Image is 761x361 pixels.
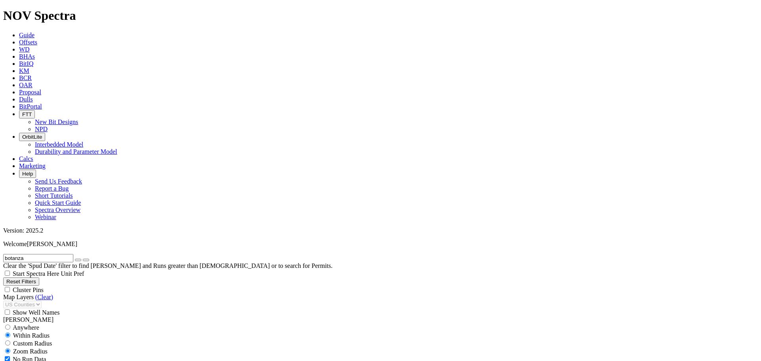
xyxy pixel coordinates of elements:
[19,46,30,53] a: WD
[19,133,45,141] button: OrbitLite
[22,134,42,140] span: OrbitLite
[13,309,59,316] span: Show Well Names
[35,199,81,206] a: Quick Start Guide
[35,214,56,220] a: Webinar
[13,270,59,277] span: Start Spectra Here
[19,82,33,88] a: OAR
[35,185,69,192] a: Report a Bug
[19,103,42,110] a: BitPortal
[3,8,758,23] h1: NOV Spectra
[19,96,33,103] a: Dulls
[19,53,35,60] a: BHAs
[19,89,41,96] a: Proposal
[35,148,117,155] a: Durability and Parameter Model
[13,324,39,331] span: Anywhere
[27,241,77,247] span: [PERSON_NAME]
[35,141,83,148] a: Interbedded Model
[13,340,52,347] span: Custom Radius
[35,192,73,199] a: Short Tutorials
[61,270,84,277] span: Unit Pref
[3,254,73,262] input: Search
[19,110,35,118] button: FTT
[19,155,33,162] a: Calcs
[19,32,34,38] a: Guide
[22,171,33,177] span: Help
[22,111,32,117] span: FTT
[3,227,758,234] div: Version: 2025.2
[35,206,80,213] a: Spectra Overview
[3,294,34,300] span: Map Layers
[19,60,33,67] a: BitIQ
[19,74,32,81] a: BCR
[3,262,333,269] span: Clear the 'Spud Date' filter to find [PERSON_NAME] and Runs greater than [DEMOGRAPHIC_DATA] or to...
[3,241,758,248] p: Welcome
[19,39,37,46] a: Offsets
[13,332,50,339] span: Within Radius
[35,118,78,125] a: New Bit Designs
[19,162,46,169] a: Marketing
[5,271,10,276] input: Start Spectra Here
[35,178,82,185] a: Send Us Feedback
[3,277,39,286] button: Reset Filters
[13,287,44,293] span: Cluster Pins
[35,294,53,300] a: (Clear)
[19,67,29,74] a: KM
[35,126,48,132] a: NPD
[13,348,48,355] span: Zoom Radius
[19,170,36,178] button: Help
[3,316,758,323] div: [PERSON_NAME]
